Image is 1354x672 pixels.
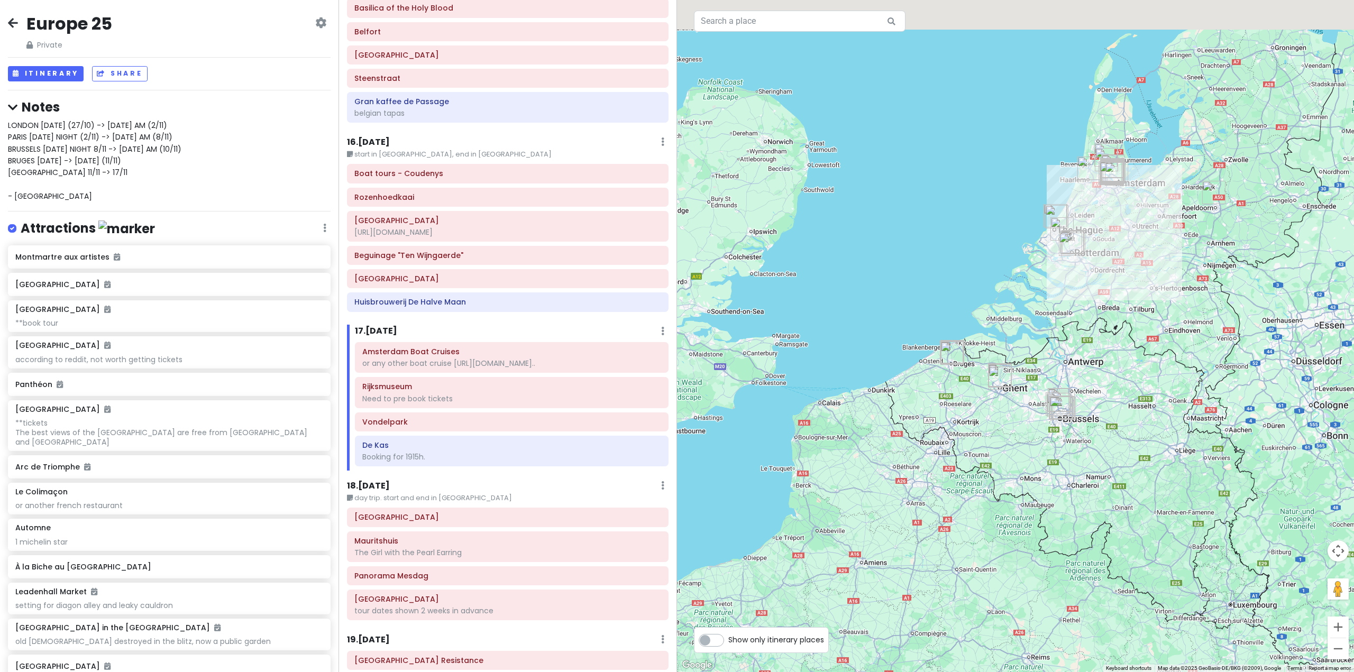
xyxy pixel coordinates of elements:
[1101,161,1124,184] div: Museum Van Loon
[362,440,661,450] h6: De Kas
[104,342,111,349] i: Added to itinerary
[940,340,963,364] div: Gran kaffee de Passage
[1328,638,1349,659] button: Zoom out
[1101,159,1124,182] div: Fabienne Chapot
[354,251,661,260] h6: Beguinage "Ten Wijngaerde"
[1100,162,1123,185] div: The Concertgebouw
[1158,665,1281,671] span: Map data ©2025 GeoBasis-DE/BKG (©2009), Google
[354,216,661,225] h6: Groeninge Museum
[15,305,111,314] h6: [GEOGRAPHIC_DATA]
[1044,204,1067,227] div: Peace Palace
[15,661,323,671] h6: [GEOGRAPHIC_DATA]
[15,340,111,350] h6: [GEOGRAPHIC_DATA]
[15,380,323,389] h6: Panthéon
[354,536,661,546] h6: Mauritshuis
[104,281,111,288] i: Added to itinerary
[1048,388,1071,411] div: Atomium
[354,73,661,83] h6: Steenstraat
[1102,160,1125,183] div: Willet-Holthuysen Museum
[1061,231,1084,254] div: Witte de Withstraat
[354,548,661,557] div: The Girl with the Pearl Earring
[362,394,661,403] div: Need to pre book tickets
[354,169,661,178] h6: Boat tours - Coudenys
[1060,231,1084,254] div: Art Depot Museum Boijmans Van Beuningen
[26,13,112,35] h2: Europe 25
[988,364,1011,387] div: Graslei
[98,220,155,237] img: marker
[354,594,661,604] h6: Peace Palace
[1100,158,1123,181] div: New Dutch Amsterdam
[1046,392,1069,416] div: National Basilica of the Sacred Heart in Koekelberg
[354,606,661,615] div: tour dates shown 2 weeks in advance
[1051,391,1075,414] div: Train World
[1101,154,1124,178] div: STRAAT Museum
[15,404,111,414] h6: [GEOGRAPHIC_DATA]
[1101,155,1124,178] div: Amsterdam Boat Cruises
[940,340,964,363] div: Market Square
[15,623,221,632] h6: [GEOGRAPHIC_DATA] in the [GEOGRAPHIC_DATA]
[355,326,397,337] h6: 17 . [DATE]
[347,634,390,646] h6: 19 . [DATE]
[694,11,905,32] input: Search a place
[1100,161,1123,184] div: The Pantry
[354,274,661,283] h6: Minnewater Park
[347,137,390,148] h6: 16 . [DATE]
[15,601,323,610] div: setting for diagon alley and leaky cauldron
[1328,578,1349,600] button: Drag Pegman onto the map to open Street View
[15,462,323,472] h6: Arc de Triomphe
[15,280,323,289] h6: [GEOGRAPHIC_DATA]
[15,587,97,596] h6: Leadenhall Market
[941,340,964,364] div: Rozenhoedkaai
[104,306,111,313] i: Added to itinerary
[15,501,323,510] div: or another french restaurant
[15,562,323,572] h6: À la Biche au [GEOGRAPHIC_DATA]
[347,493,669,503] small: day trip. start and end in [GEOGRAPHIC_DATA]
[92,66,147,81] button: Share
[1094,143,1118,167] div: Zaanse Schans
[15,487,68,496] h6: Le Colimaçon
[362,358,661,368] div: or any other boat cruise [URL][DOMAIN_NAME]..
[1202,181,1225,204] div: Paleis Het Loo
[362,347,661,356] h6: Amsterdam Boat Cruises
[354,656,661,665] h6: Verzetsmuseum Amsterdam - Museum of WWII Resistance
[15,537,323,547] div: 1 michelin star
[362,417,661,427] h6: Vondelpark
[680,658,715,672] a: Click to see this area on Google Maps
[1062,230,1085,253] div: Market Hall
[15,318,323,328] div: **book tour
[1077,157,1101,180] div: Haarlem
[1287,665,1302,671] a: Terms (opens in new tab)
[354,50,661,60] h6: Market Square
[91,588,97,595] i: Added to itinerary
[941,340,964,363] div: Patritius bvba
[1328,540,1349,561] button: Map camera controls
[57,381,63,388] i: Added to itinerary
[347,149,669,160] small: start in [GEOGRAPHIC_DATA], end in [GEOGRAPHIC_DATA]
[354,227,661,237] div: [URL][DOMAIN_NAME]
[8,120,181,201] span: LONDON [DATE] (27/10) -> [DATE] AM (2/11) PARIS [DATE] NIGHT (2/11) -> [DATE] AM (8/11) BRUSSELS ...
[214,624,221,631] i: Added to itinerary
[1044,204,1067,227] div: Panorama Mesdag
[104,406,111,413] i: Added to itinerary
[1328,616,1349,638] button: Zoom in
[8,99,331,115] h4: Notes
[1059,233,1082,256] div: Delfshaven
[1101,158,1124,181] div: The Papeneiland Café
[1101,160,1124,183] div: Begijnhof
[1101,160,1124,183] div: Secret Garden
[104,662,111,670] i: Added to itinerary
[8,66,84,81] button: Itinerary
[114,253,120,261] i: Added to itinerary
[728,634,824,646] span: Show only itinerary places
[1047,393,1070,417] div: Frederic Blondeel Chocolate Factory & Shop
[15,355,323,364] div: according to reddit, not worth getting tickets
[354,571,661,581] h6: Panorama Mesdag
[1099,161,1122,185] div: Vondelpark
[1106,665,1151,672] button: Keyboard shortcuts
[1100,161,1123,185] div: Rijksmuseum
[15,637,323,646] div: old [DEMOGRAPHIC_DATA] destroyed in the blitz, now a public garden
[362,382,661,391] h6: Rijksmuseum
[989,366,1012,390] div: Museum voor Schone Kunsten
[15,252,323,262] h6: Montmartre aux artistes
[354,512,661,522] h6: Royal Delft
